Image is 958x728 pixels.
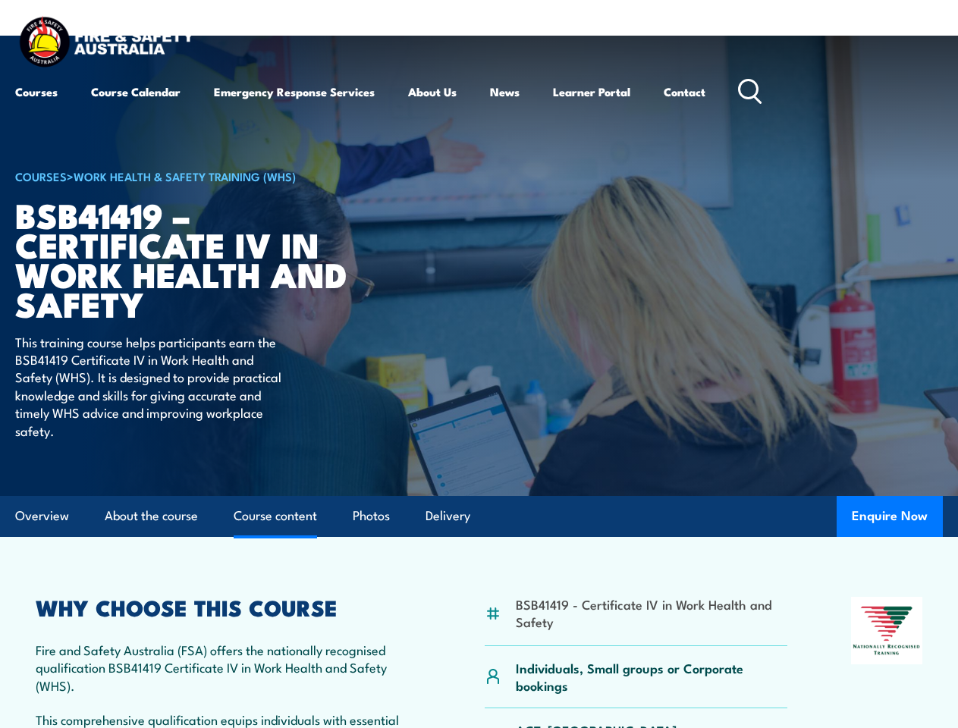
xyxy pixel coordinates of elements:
a: About Us [408,74,457,110]
a: Contact [664,74,705,110]
a: Learner Portal [553,74,630,110]
p: Fire and Safety Australia (FSA) offers the nationally recognised qualification BSB41419 Certifica... [36,641,420,694]
h1: BSB41419 – Certificate IV in Work Health and Safety [15,199,390,318]
a: Course Calendar [91,74,181,110]
a: Work Health & Safety Training (WHS) [74,168,296,184]
a: News [490,74,520,110]
p: This training course helps participants earn the BSB41419 Certificate IV in Work Health and Safet... [15,333,292,439]
img: Nationally Recognised Training logo. [851,597,922,664]
h2: WHY CHOOSE THIS COURSE [36,597,420,617]
a: COURSES [15,168,67,184]
p: Individuals, Small groups or Corporate bookings [516,659,787,695]
a: Overview [15,496,69,536]
a: Photos [353,496,390,536]
a: About the course [105,496,198,536]
a: Course content [234,496,317,536]
a: Emergency Response Services [214,74,375,110]
button: Enquire Now [837,496,943,537]
a: Courses [15,74,58,110]
a: Delivery [426,496,470,536]
h6: > [15,167,390,185]
li: BSB41419 - Certificate IV in Work Health and Safety [516,595,787,631]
